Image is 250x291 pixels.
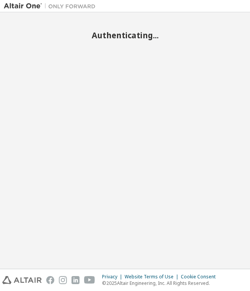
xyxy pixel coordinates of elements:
p: © 2025 Altair Engineering, Inc. All Rights Reserved. [102,280,220,286]
img: altair_logo.svg [2,276,42,284]
img: Altair One [4,2,99,10]
div: Cookie Consent [181,274,220,280]
img: youtube.svg [84,276,95,284]
img: instagram.svg [59,276,67,284]
h2: Authenticating... [4,30,246,40]
div: Privacy [102,274,125,280]
img: facebook.svg [46,276,54,284]
img: linkedin.svg [71,276,80,284]
div: Website Terms of Use [125,274,181,280]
